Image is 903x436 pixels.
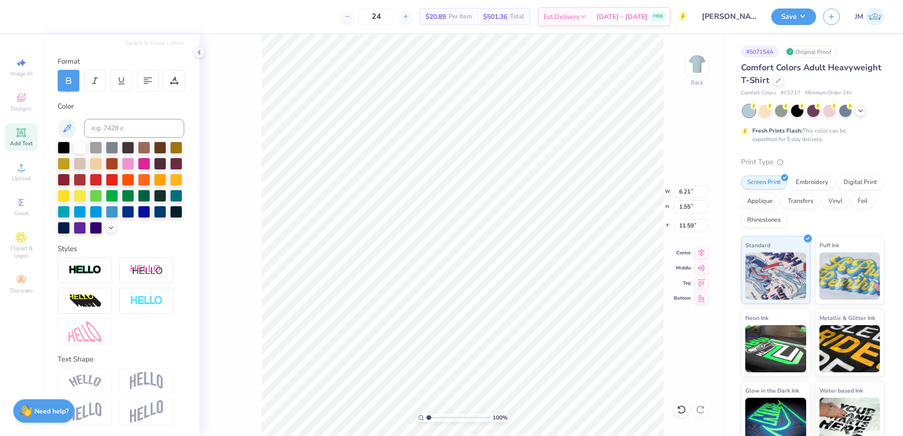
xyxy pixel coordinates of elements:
[745,313,768,323] span: Neon Ink
[819,386,863,395] span: Water based Ink
[58,354,184,365] div: Text Shape
[493,413,508,422] span: 100 %
[653,13,663,20] span: FREE
[819,325,880,372] img: Metallic & Glitter Ink
[68,265,102,276] img: Stroke
[10,287,33,294] span: Decorate
[674,250,691,256] span: Center
[674,280,691,286] span: Top
[741,194,779,209] div: Applique
[68,402,102,421] img: Flag
[784,46,836,58] div: Original Proof
[745,386,799,395] span: Glow in the Dark Ink
[58,101,184,112] div: Color
[12,175,31,182] span: Upload
[855,8,884,26] a: JM
[68,375,102,387] img: Arc
[130,400,163,423] img: Rise
[426,12,446,22] span: $20.89
[741,157,884,168] div: Print Type
[752,127,802,134] strong: Fresh Prints Flash:
[68,321,102,342] img: Free Distort
[58,56,185,67] div: Format
[11,105,32,112] span: Designs
[805,89,852,97] span: Minimum Order: 24 +
[741,213,787,227] div: Rhinestones
[741,176,787,190] div: Screen Print
[691,78,703,87] div: Back
[674,265,691,271] span: Middle
[34,407,68,416] strong: Need help?
[741,89,776,97] span: Comfort Colors
[745,240,770,250] span: Standard
[782,194,819,209] div: Transfers
[852,194,874,209] div: Foil
[510,12,524,22] span: Total
[790,176,835,190] div: Embroidery
[781,89,801,97] span: # C1717
[544,12,579,22] span: Est. Delivery
[130,264,163,276] img: Shadow
[688,55,707,74] img: Back
[449,12,472,22] span: Per Item
[68,293,102,309] img: 3d Illusion
[84,119,184,138] input: e.g. 7428 c
[752,126,869,143] div: This color can be expedited for 5 day delivery.
[819,252,880,300] img: Puff Ink
[125,39,184,47] button: Switch to Greek Letters
[483,12,507,22] span: $501.36
[819,240,839,250] span: Puff Ink
[674,295,691,302] span: Bottom
[745,252,806,300] img: Standard
[10,140,33,147] span: Add Text
[358,8,395,25] input: – –
[822,194,849,209] div: Vinyl
[130,372,163,390] img: Arch
[10,70,33,77] span: Image AI
[5,244,38,260] span: Clipart & logos
[771,8,816,25] button: Save
[866,8,884,26] img: Joshua Malaki
[14,210,29,217] span: Greek
[745,325,806,372] img: Neon Ink
[130,295,163,306] img: Negative Space
[837,176,883,190] div: Digital Print
[58,243,184,254] div: Styles
[819,313,875,323] span: Metallic & Glitter Ink
[596,12,647,22] span: [DATE] - [DATE]
[741,46,779,58] div: # 507154A
[741,62,881,86] span: Comfort Colors Adult Heavyweight T-Shirt
[695,7,764,26] input: Untitled Design
[855,11,863,22] span: JM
